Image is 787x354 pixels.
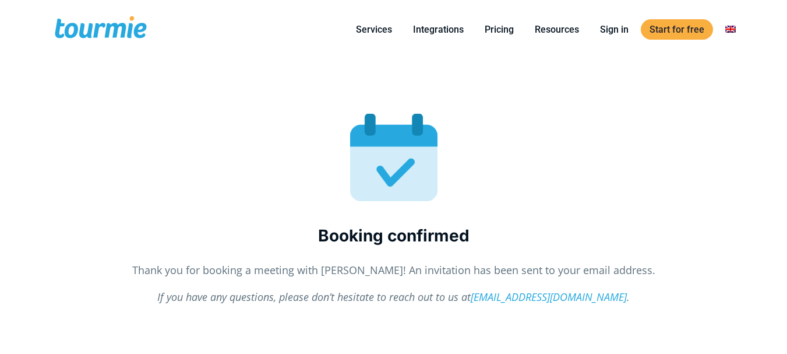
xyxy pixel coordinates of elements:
p: Thank you for booking a meeting with [PERSON_NAME]! An invitation has been sent to your email add... [53,262,735,278]
a: Switch to [717,22,744,37]
em: If you have any questions, please don’t hesitate to reach out to us at . [157,290,630,304]
a: Start for free [641,19,713,40]
a: Resources [526,22,588,37]
a: Services [347,22,401,37]
h3: Booking confirmed [53,225,735,247]
a: Pricing [476,22,523,37]
a: Integrations [404,22,472,37]
a: [EMAIL_ADDRESS][DOMAIN_NAME] [471,290,627,304]
a: Sign in [591,22,637,37]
